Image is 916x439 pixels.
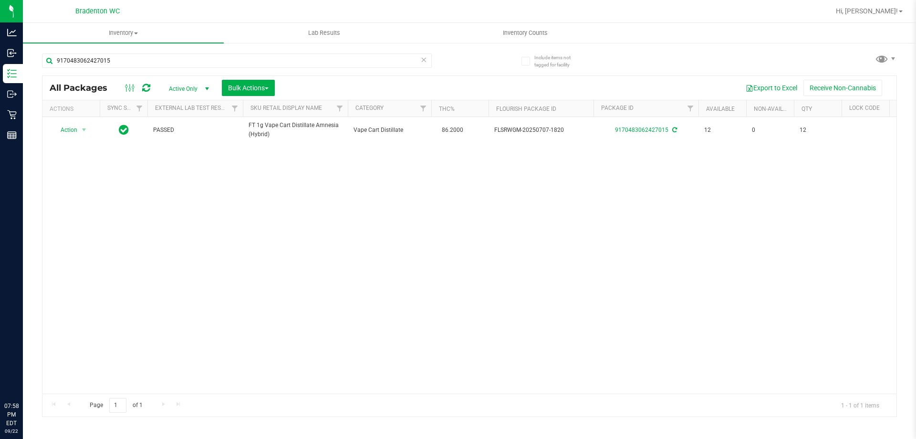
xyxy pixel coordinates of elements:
p: 09/22 [4,428,19,435]
a: 9170483062427015 [615,127,668,133]
span: Clear [420,54,427,66]
span: 12 [800,126,836,135]
a: Non-Available [754,106,796,112]
a: Lab Results [224,23,425,43]
iframe: Resource center [10,363,38,391]
inline-svg: Retail [7,110,17,119]
span: Bulk Actions [228,84,269,92]
inline-svg: Analytics [7,28,17,37]
button: Export to Excel [739,80,803,96]
span: Include items not tagged for facility [534,54,582,68]
span: Vape Cart Distillate [354,126,426,135]
a: THC% [439,106,455,112]
input: 1 [109,398,126,413]
span: FT 1g Vape Cart Distillate Amnesia (Hybrid) [249,121,342,139]
input: Search Package ID, Item Name, SKU, Lot or Part Number... [42,54,432,68]
span: select [78,123,90,137]
button: Bulk Actions [222,80,275,96]
a: Inventory [23,23,224,43]
a: Filter [332,100,348,117]
a: Category [355,105,384,111]
inline-svg: Reports [7,130,17,140]
span: Action [52,123,78,137]
span: All Packages [50,83,117,93]
a: Lock Code [849,105,880,111]
span: Hi, [PERSON_NAME]! [836,7,898,15]
button: Receive Non-Cannabis [803,80,882,96]
span: 86.2000 [437,123,468,137]
div: Actions [50,106,96,112]
inline-svg: Outbound [7,89,17,99]
span: Inventory [23,29,224,37]
a: Package ID [601,105,634,111]
span: Lab Results [295,29,353,37]
span: FLSRWGM-20250707-1820 [494,126,588,135]
p: 07:58 PM EDT [4,402,19,428]
a: External Lab Test Result [155,105,230,111]
a: Inventory Counts [425,23,625,43]
a: Flourish Package ID [496,106,556,112]
a: Filter [416,100,431,117]
a: Sku Retail Display Name [250,105,322,111]
span: Sync from Compliance System [671,127,677,133]
a: Filter [227,100,243,117]
span: Inventory Counts [490,29,561,37]
span: In Sync [119,123,129,137]
inline-svg: Inbound [7,48,17,58]
span: PASSED [153,126,237,135]
a: Sync Status [107,105,144,111]
span: 1 - 1 of 1 items [833,398,887,412]
span: Page of 1 [82,398,150,413]
span: Bradenton WC [75,7,120,15]
a: Qty [801,106,812,112]
inline-svg: Inventory [7,69,17,78]
span: 12 [704,126,740,135]
a: Available [706,106,735,112]
a: Filter [683,100,698,117]
a: Filter [132,100,147,117]
span: 0 [752,126,788,135]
